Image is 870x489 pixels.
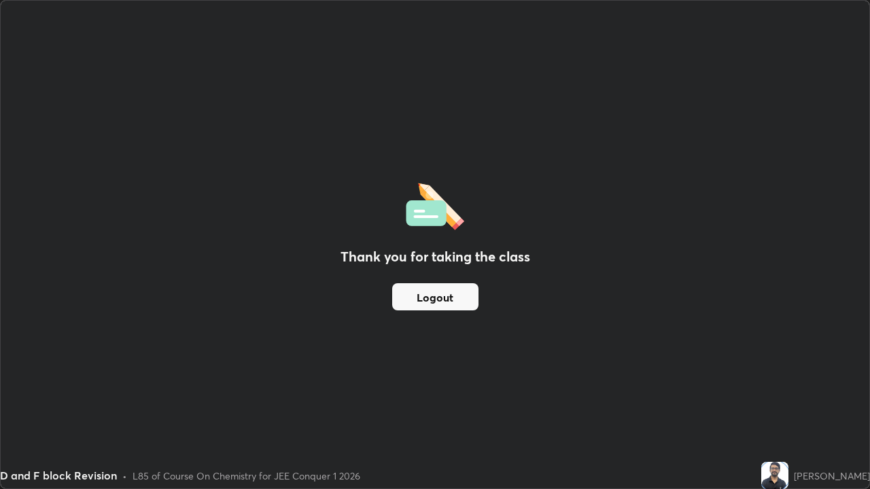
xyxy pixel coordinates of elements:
button: Logout [392,283,478,310]
div: • [122,469,127,483]
h2: Thank you for taking the class [341,247,530,267]
div: [PERSON_NAME] [794,469,870,483]
img: offlineFeedback.1438e8b3.svg [406,179,464,230]
div: L85 of Course On Chemistry for JEE Conquer 1 2026 [133,469,360,483]
img: fbb457806e3044af9f69b75a85ff128c.jpg [761,462,788,489]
